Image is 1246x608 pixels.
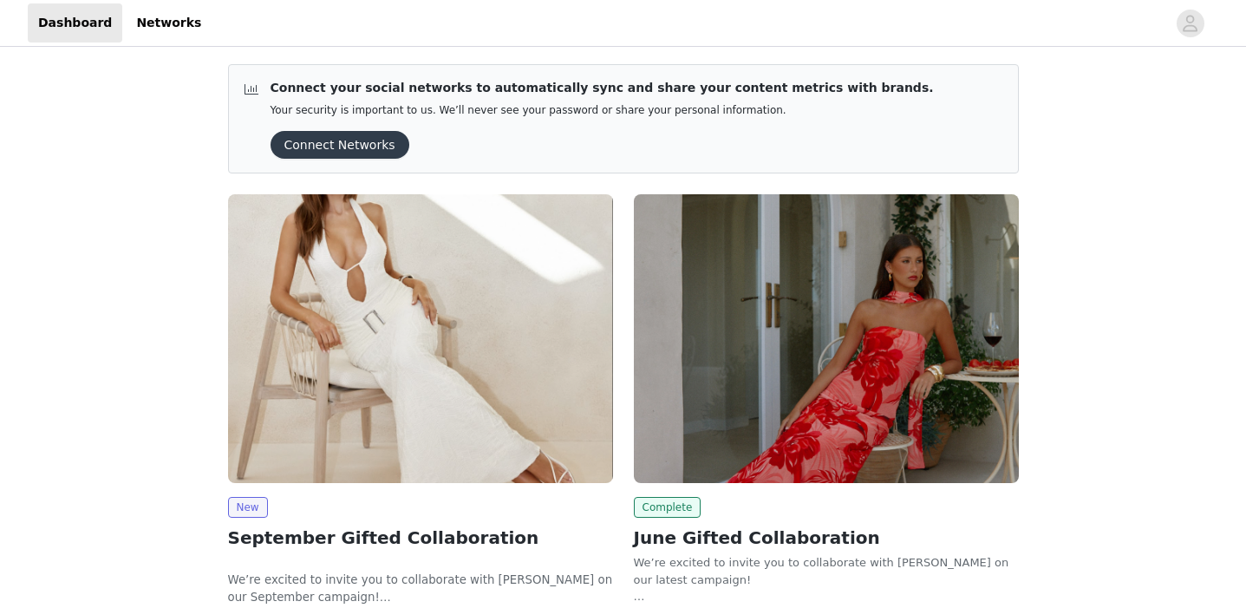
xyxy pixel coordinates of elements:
[271,79,934,97] p: Connect your social networks to automatically sync and share your content metrics with brands.
[271,104,934,117] p: Your security is important to us. We’ll never see your password or share your personal information.
[634,497,701,518] span: Complete
[634,525,1019,551] h2: June Gifted Collaboration
[1182,10,1198,37] div: avatar
[126,3,212,42] a: Networks
[228,573,613,604] span: We’re excited to invite you to collaborate with [PERSON_NAME] on our September campaign!
[271,131,409,159] button: Connect Networks
[228,525,613,551] h2: September Gifted Collaboration
[228,194,613,483] img: Peppermayo EU
[228,497,268,518] span: New
[634,554,1019,588] div: We’re excited to invite you to collaborate with [PERSON_NAME] on our latest campaign!
[28,3,122,42] a: Dashboard
[634,194,1019,483] img: Peppermayo AUS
